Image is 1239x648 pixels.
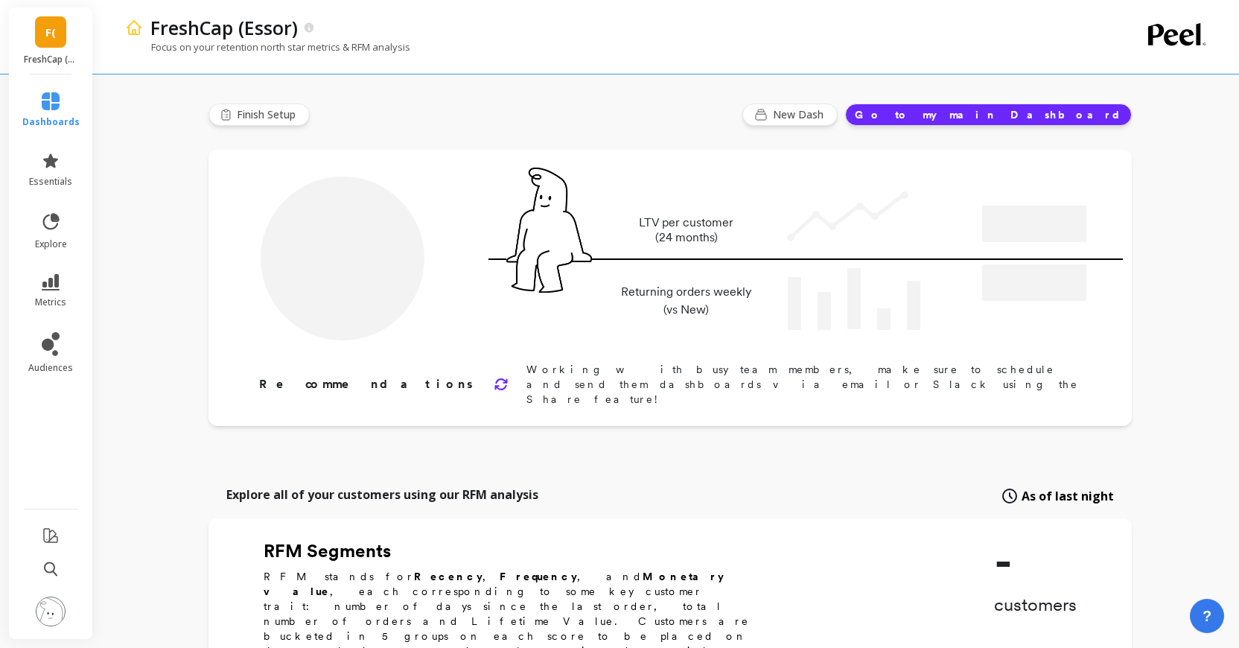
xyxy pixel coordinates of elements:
[36,597,66,626] img: profile picture
[35,238,67,250] span: explore
[28,362,73,374] span: audiences
[845,104,1132,126] button: Go to my main Dashboard
[45,24,56,41] span: F(
[1022,487,1114,505] span: As of last night
[226,486,538,504] p: Explore all of your customers using our RFM analysis
[24,54,78,66] p: FreshCap (Essor)
[125,40,410,54] p: Focus on your retention north star metrics & RFM analysis
[617,283,756,319] p: Returning orders weekly (vs New)
[506,168,592,293] img: pal seatted on line
[29,176,72,188] span: essentials
[22,116,80,128] span: dashboards
[35,296,66,308] span: metrics
[742,104,838,126] button: New Dash
[1203,606,1211,626] span: ?
[259,375,476,393] p: Recommendations
[237,107,300,122] span: Finish Setup
[264,539,770,563] h2: RFM Segments
[414,571,482,582] b: Recency
[125,19,143,36] img: header icon
[773,107,828,122] span: New Dash
[526,362,1084,407] p: Working with busy team members, make sure to schedule and send them dashboards via email or Slack...
[994,539,1077,584] p: -
[208,104,310,126] button: Finish Setup
[617,215,756,245] p: LTV per customer (24 months)
[150,15,298,40] p: FreshCap (Essor)
[500,571,577,582] b: Frequency
[1190,599,1224,633] button: ?
[994,593,1077,617] p: customers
